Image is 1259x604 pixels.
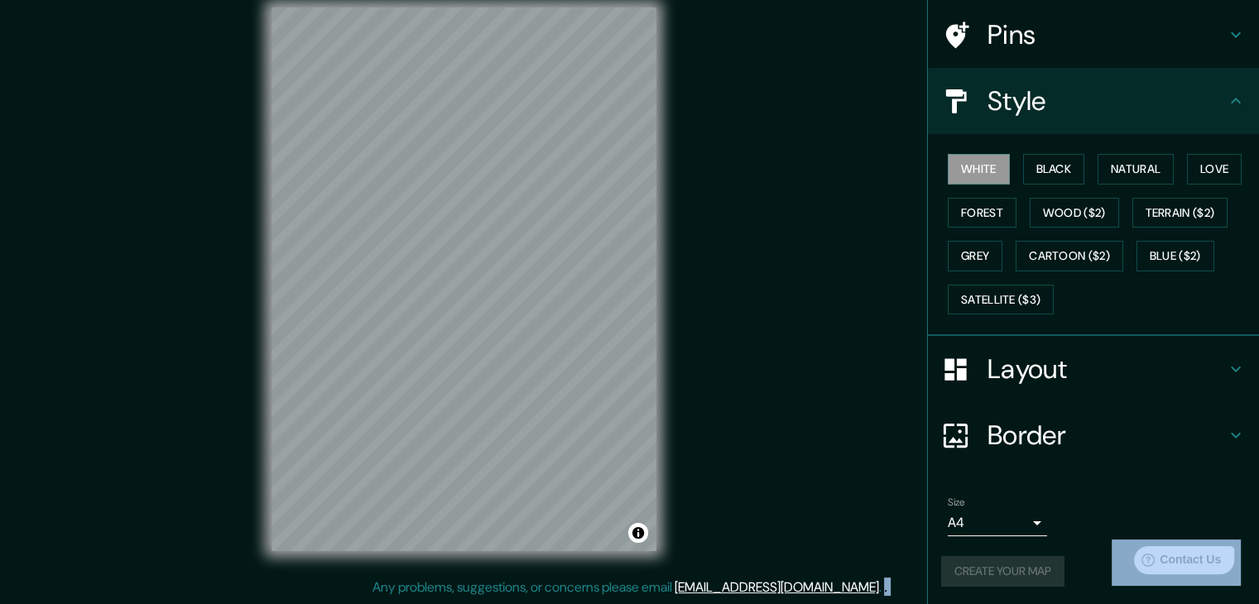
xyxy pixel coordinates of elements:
[272,7,656,551] canvas: Map
[1023,154,1085,185] button: Black
[928,68,1259,134] div: Style
[1136,241,1214,271] button: Blue ($2)
[948,285,1054,315] button: Satellite ($3)
[1187,154,1242,185] button: Love
[987,18,1226,51] h4: Pins
[987,352,1226,386] h4: Layout
[928,336,1259,402] div: Layout
[882,578,884,597] div: .
[675,578,879,596] a: [EMAIL_ADDRESS][DOMAIN_NAME]
[1030,198,1119,228] button: Wood ($2)
[987,84,1226,117] h4: Style
[928,402,1259,468] div: Border
[884,578,887,597] div: .
[1112,539,1241,586] iframe: Help widget launcher
[948,198,1016,228] button: Forest
[928,2,1259,68] div: Pins
[948,154,1010,185] button: White
[372,578,882,597] p: Any problems, suggestions, or concerns please email .
[948,241,1002,271] button: Grey
[1132,198,1228,228] button: Terrain ($2)
[628,523,648,543] button: Toggle attribution
[987,419,1226,452] h4: Border
[948,496,965,510] label: Size
[1016,241,1123,271] button: Cartoon ($2)
[1098,154,1174,185] button: Natural
[948,510,1047,536] div: A4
